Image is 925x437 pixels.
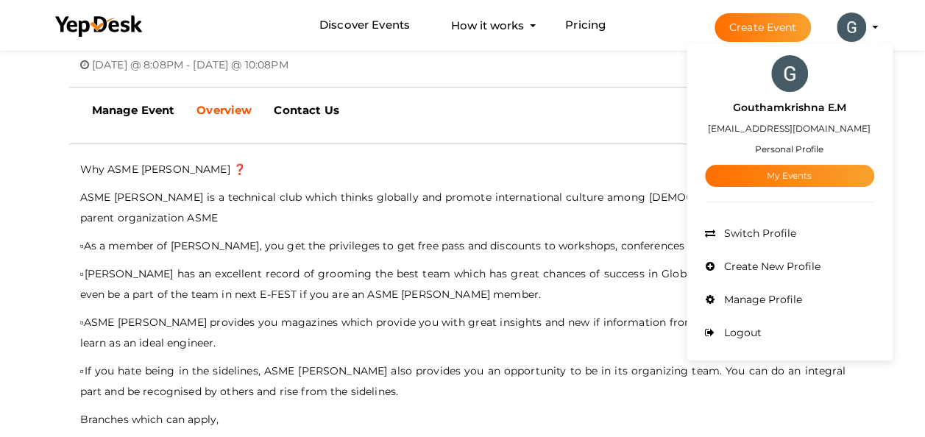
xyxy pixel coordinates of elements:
img: ACg8ocLNMWU3FhB9H21zX6X1KPH8XtPaHUowRCIeIEXEq7Ga7Ck1EQ=s100 [837,13,866,42]
span: [DATE] @ 8:08PM - [DATE] @ 10:08PM [92,47,288,71]
p: ▫If you hate being in the sidelines, ASME [PERSON_NAME] also provides you an opportunity to be in... [80,360,846,402]
small: Personal Profile [755,143,823,154]
span: Switch Profile [720,227,796,240]
button: Create Event [715,13,812,42]
b: Contact Us [274,103,339,117]
p: Why ASME [PERSON_NAME] ❓ [80,159,846,180]
a: Contact Us [263,92,350,129]
label: Gouthamkrishna E.M [733,99,846,116]
p: ASME [PERSON_NAME] is a technical club which thinks globally and promote international culture am... [80,187,846,228]
b: Overview [196,103,252,117]
a: Manage Event [81,92,186,129]
p: ▫[PERSON_NAME] has an excellent record of grooming the best team which has great chances of succe... [80,263,846,305]
a: Discover Events [319,12,410,39]
a: My Events [705,165,874,187]
span: Logout [720,326,762,339]
p: Branches which can apply, [80,409,846,430]
label: [EMAIL_ADDRESS][DOMAIN_NAME] [708,120,871,137]
p: ▫As a member of [PERSON_NAME], you get the privileges to get free pass and discounts to workshops... [80,235,846,256]
button: How it works [447,12,528,39]
span: Manage Profile [720,293,802,306]
p: ▫ASME [PERSON_NAME] provides you magazines which provide you with great insights and new if infor... [80,312,846,353]
img: ACg8ocLNMWU3FhB9H21zX6X1KPH8XtPaHUowRCIeIEXEq7Ga7Ck1EQ=s100 [771,55,808,92]
a: Pricing [565,12,606,39]
span: Create New Profile [720,260,821,273]
b: Manage Event [92,103,175,117]
a: Overview [185,92,263,129]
